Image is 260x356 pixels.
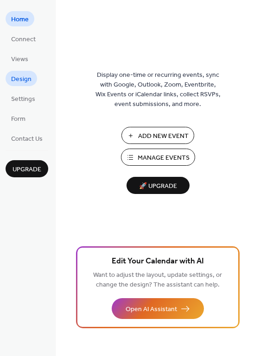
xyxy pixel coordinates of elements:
span: Home [11,15,29,25]
span: Views [11,55,28,64]
span: Want to adjust the layout, update settings, or change the design? The assistant can help. [93,269,222,291]
span: Settings [11,94,35,104]
a: Home [6,11,34,26]
span: Connect [11,35,36,44]
button: 🚀 Upgrade [127,177,190,194]
span: Open AI Assistant [126,305,177,314]
span: Display one-time or recurring events, sync with Google, Outlook, Zoom, Eventbrite, Wix Events or ... [95,70,221,109]
span: Form [11,114,25,124]
a: Form [6,111,31,126]
button: Manage Events [121,149,195,166]
span: Design [11,75,32,84]
button: Open AI Assistant [112,298,204,319]
span: Edit Your Calendar with AI [112,255,204,268]
a: Design [6,71,37,86]
a: Views [6,51,34,66]
a: Settings [6,91,41,106]
button: Upgrade [6,160,48,177]
span: Upgrade [13,165,41,175]
span: 🚀 Upgrade [132,180,184,193]
span: Add New Event [138,131,189,141]
a: Contact Us [6,131,48,146]
span: Contact Us [11,134,43,144]
span: Manage Events [138,153,190,163]
a: Connect [6,31,41,46]
button: Add New Event [121,127,194,144]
